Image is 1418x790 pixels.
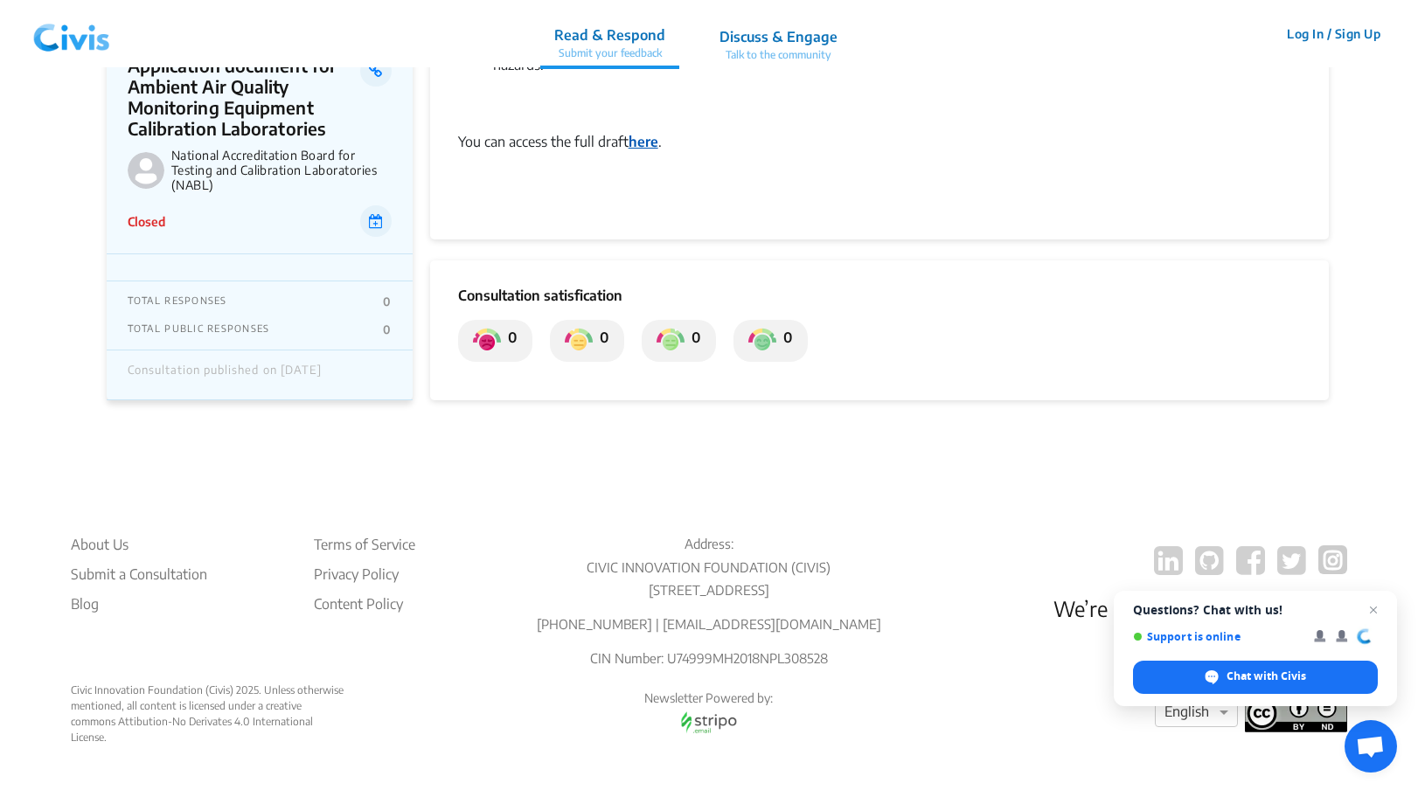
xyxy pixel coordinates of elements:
[657,327,685,355] img: private_somewhat_satisfied.png
[1133,630,1302,643] span: Support is online
[71,564,207,585] li: Submit a Consultation
[1227,669,1306,684] span: Chat with Civis
[1245,696,1347,732] img: footer logo
[1133,603,1378,617] span: Questions? Chat with us!
[314,534,415,555] li: Terms of Service
[128,364,322,386] div: Consultation published on [DATE]
[314,564,415,585] li: Privacy Policy
[593,327,608,355] p: 0
[537,580,881,600] p: [STREET_ADDRESS]
[171,148,392,192] p: National Accreditation Board for Testing and Calibration Laboratories (NABL)
[128,295,227,308] p: TOTAL RESPONSES
[128,152,164,189] img: National Accreditation Board for Testing and Calibration Laboratories (NABL) logo
[554,24,665,45] p: Read & Respond
[473,327,501,355] img: private_dissatisfied.png
[1363,599,1384,620] span: Close chat
[1053,592,1347,624] p: We’re here to help.
[458,285,1302,306] p: Consultation satisfication
[128,322,270,336] p: TOTAL PUBLIC RESPONSES
[748,327,776,355] img: private_satisfied.png
[128,212,165,231] p: Closed
[719,26,838,47] p: Discuss & Engage
[685,327,700,355] p: 0
[672,707,746,738] img: stripo email logo
[26,8,117,60] img: navlogo.png
[383,295,391,308] p: 0
[458,110,1302,173] div: You can access the full draft .
[1345,720,1397,773] div: Open chat
[719,47,838,63] p: Talk to the community
[565,327,593,355] img: private_somewhat_dissatisfied.png
[71,593,207,614] a: Blog
[537,648,881,669] p: CIN Number: U74999MH2018NPL308528
[1133,661,1378,694] div: Chat with Civis
[71,534,207,555] li: About Us
[776,327,792,355] p: 0
[1276,20,1392,47] button: Log In / Sign Up
[501,327,517,355] p: 0
[71,683,346,745] div: Civic Innovation Foundation (Civis) 2025. Unless otherwise mentioned, all content is licensed und...
[383,322,391,336] p: 0
[537,690,881,707] p: Newsletter Powered by:
[314,593,415,614] li: Content Policy
[554,45,665,61] p: Submit your feedback
[537,534,881,554] p: Address:
[128,55,361,139] p: Application document for Ambient Air Quality Monitoring Equipment Calibration Laboratories
[629,133,658,150] a: here
[537,558,881,578] p: CIVIC INNOVATION FOUNDATION (CIVIS)
[537,614,881,634] p: [PHONE_NUMBER] | [EMAIL_ADDRESS][DOMAIN_NAME]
